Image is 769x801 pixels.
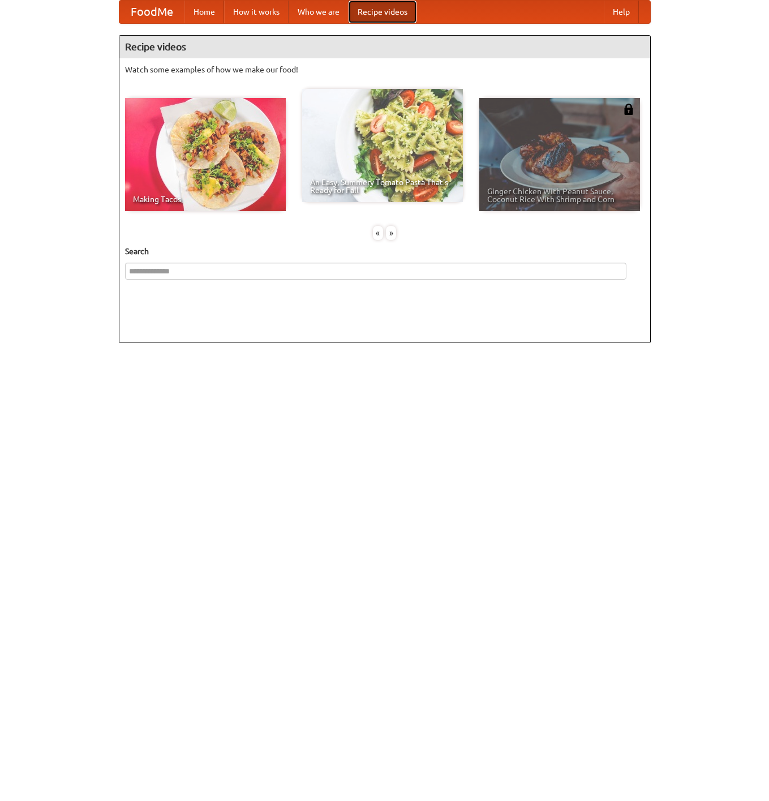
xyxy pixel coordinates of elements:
a: Recipe videos [349,1,416,23]
a: Help [604,1,639,23]
a: Who we are [289,1,349,23]
a: An Easy, Summery Tomato Pasta That's Ready for Fall [302,89,463,202]
h5: Search [125,246,645,257]
p: Watch some examples of how we make our food! [125,64,645,75]
div: » [386,226,396,240]
a: FoodMe [119,1,184,23]
h4: Recipe videos [119,36,650,58]
a: Making Tacos [125,98,286,211]
div: « [373,226,383,240]
img: 483408.png [623,104,634,115]
span: Making Tacos [133,195,278,203]
a: Home [184,1,224,23]
span: An Easy, Summery Tomato Pasta That's Ready for Fall [310,178,455,194]
a: How it works [224,1,289,23]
